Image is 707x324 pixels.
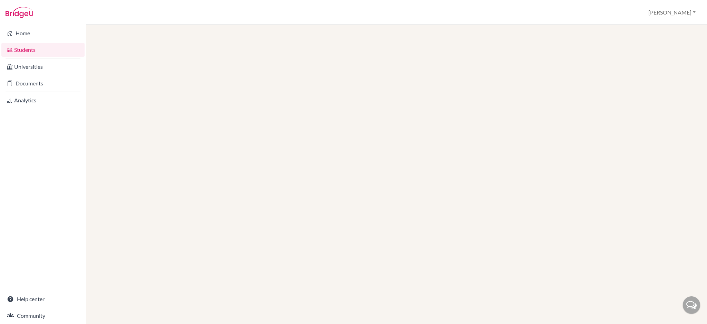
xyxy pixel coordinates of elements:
[1,309,85,323] a: Community
[1,43,85,57] a: Students
[1,26,85,40] a: Home
[1,76,85,90] a: Documents
[1,292,85,306] a: Help center
[645,6,699,19] button: [PERSON_NAME]
[1,60,85,74] a: Universities
[1,93,85,107] a: Analytics
[6,7,33,18] img: Bridge-U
